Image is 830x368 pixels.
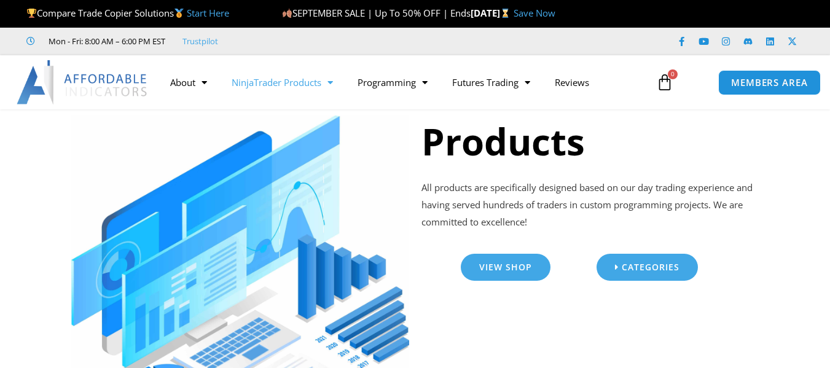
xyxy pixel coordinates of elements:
a: Start Here [187,7,229,19]
a: Reviews [542,68,601,96]
a: Programming [345,68,440,96]
a: About [158,68,219,96]
img: LogoAI | Affordable Indicators – NinjaTrader [17,60,149,104]
p: All products are specifically designed based on our day trading experience and having served hund... [421,179,759,231]
h1: Products [421,115,759,167]
img: 🍂 [283,9,292,18]
a: Save Now [514,7,555,19]
strong: [DATE] [471,7,513,19]
img: 🥇 [174,9,184,18]
span: 0 [668,69,678,79]
nav: Menu [158,68,648,96]
span: View Shop [479,263,532,272]
span: MEMBERS AREA [731,78,808,87]
span: categories [622,263,679,272]
a: NinjaTrader Products [219,68,345,96]
span: Compare Trade Copier Solutions [26,7,229,19]
a: 0 [638,65,692,100]
span: Mon - Fri: 8:00 AM – 6:00 PM EST [45,34,165,49]
a: categories [597,254,698,281]
span: SEPTEMBER SALE | Up To 50% OFF | Ends [282,7,471,19]
img: ⌛ [501,9,510,18]
a: Trustpilot [182,34,218,49]
a: View Shop [461,254,550,281]
a: Futures Trading [440,68,542,96]
img: 🏆 [27,9,36,18]
a: MEMBERS AREA [718,70,821,95]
